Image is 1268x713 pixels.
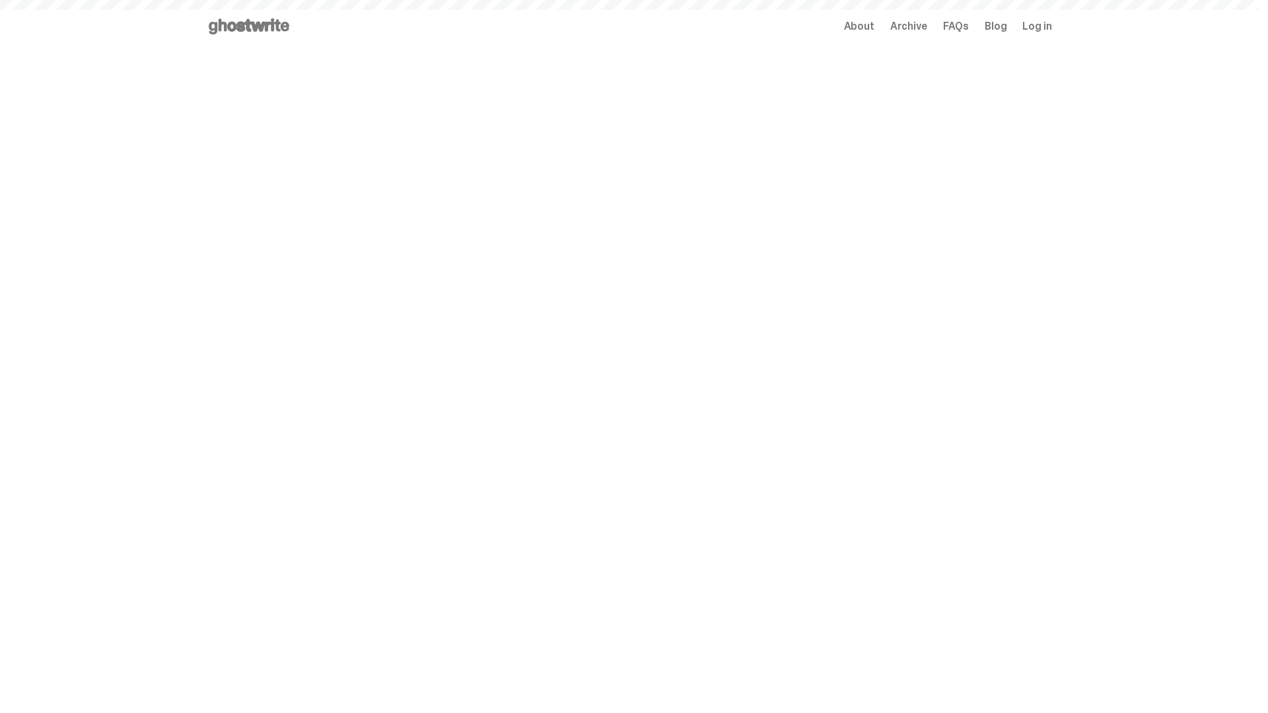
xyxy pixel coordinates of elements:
[985,21,1006,32] a: Blog
[943,21,969,32] a: FAQs
[890,21,927,32] a: Archive
[1022,21,1051,32] a: Log in
[844,21,874,32] a: About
